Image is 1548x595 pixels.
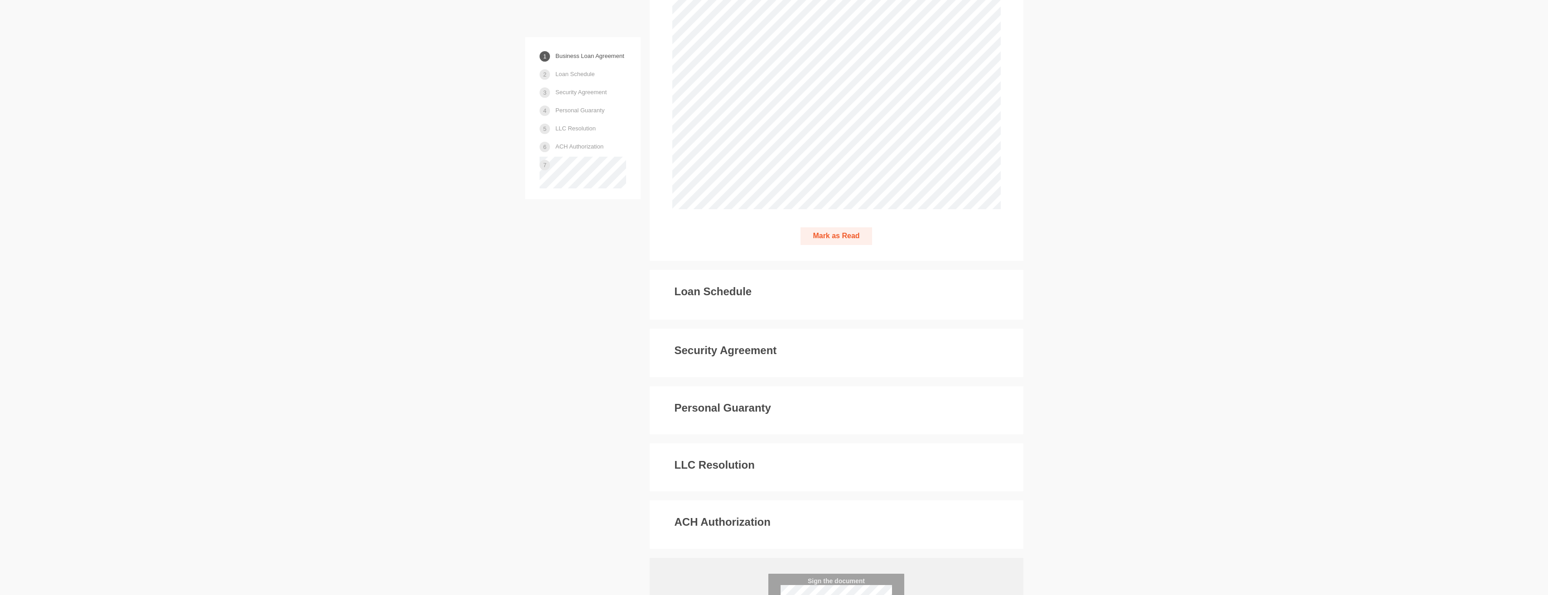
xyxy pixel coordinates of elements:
span: Sign the document [781,577,892,585]
h3: Security Agreement [675,345,777,356]
a: Business Loan Agreement [555,48,624,64]
a: LLC Resolution [555,120,596,136]
button: Mark as Read [801,227,872,245]
h3: Loan Schedule [675,286,752,297]
a: Security Agreement [555,84,607,100]
h3: ACH Authorization [675,516,771,528]
a: Personal Guaranty [555,102,604,118]
a: Loan Schedule [555,66,595,82]
h3: LLC Resolution [675,459,755,471]
h3: Personal Guaranty [675,402,771,414]
a: ACH Authorization [555,139,603,154]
